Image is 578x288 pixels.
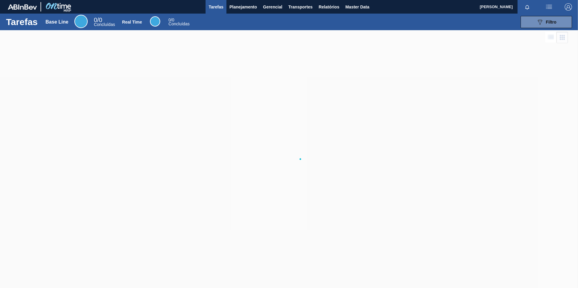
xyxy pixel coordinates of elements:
img: userActions [545,3,553,11]
span: Master Data [345,3,369,11]
button: Filtro [521,16,572,28]
span: Transportes [288,3,313,11]
span: Relatórios [319,3,339,11]
span: Filtro [546,20,557,24]
span: / 0 [168,18,174,22]
div: Real Time [122,20,142,24]
h1: Tarefas [6,18,38,25]
span: 0 [94,17,97,23]
div: Base Line [74,15,88,28]
div: Real Time [150,16,160,27]
div: Base Line [94,18,115,27]
span: Gerencial [263,3,282,11]
span: Planejamento [229,3,257,11]
span: 0 [168,18,171,22]
div: Base Line [46,19,69,25]
span: Concluídas [94,22,115,27]
span: / 0 [94,17,102,23]
img: TNhmsLtSVTkK8tSr43FrP2fwEKptu5GPRR3wAAAABJRU5ErkJggg== [8,4,37,10]
button: Notificações [518,3,537,11]
div: Real Time [168,18,190,26]
img: Logout [565,3,572,11]
span: Tarefas [209,3,223,11]
span: Concluídas [168,21,190,26]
